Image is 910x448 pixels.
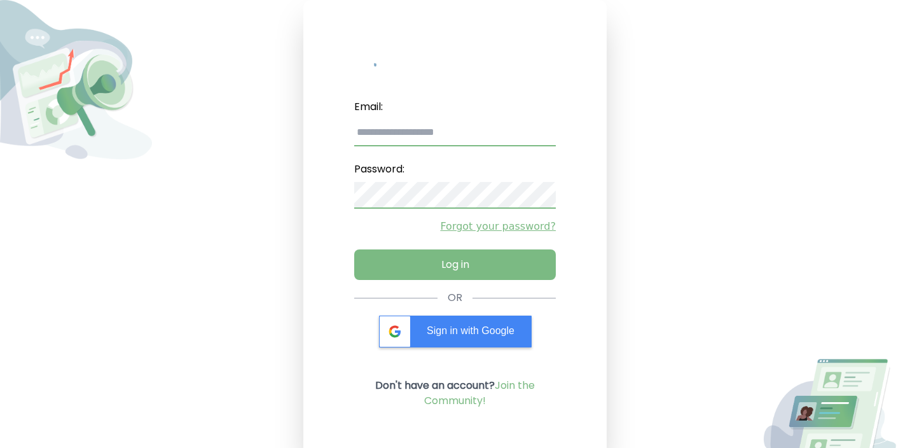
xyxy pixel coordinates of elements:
[354,378,556,409] p: Don't have an account?
[354,157,556,182] label: Password:
[354,249,556,280] button: Log in
[374,51,537,74] img: My Influency
[354,219,556,234] a: Forgot your password?
[354,94,556,120] label: Email:
[379,316,532,347] div: Sign in with Google
[424,378,535,408] a: Join the Community!
[448,290,462,305] div: OR
[427,325,514,336] span: Sign in with Google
